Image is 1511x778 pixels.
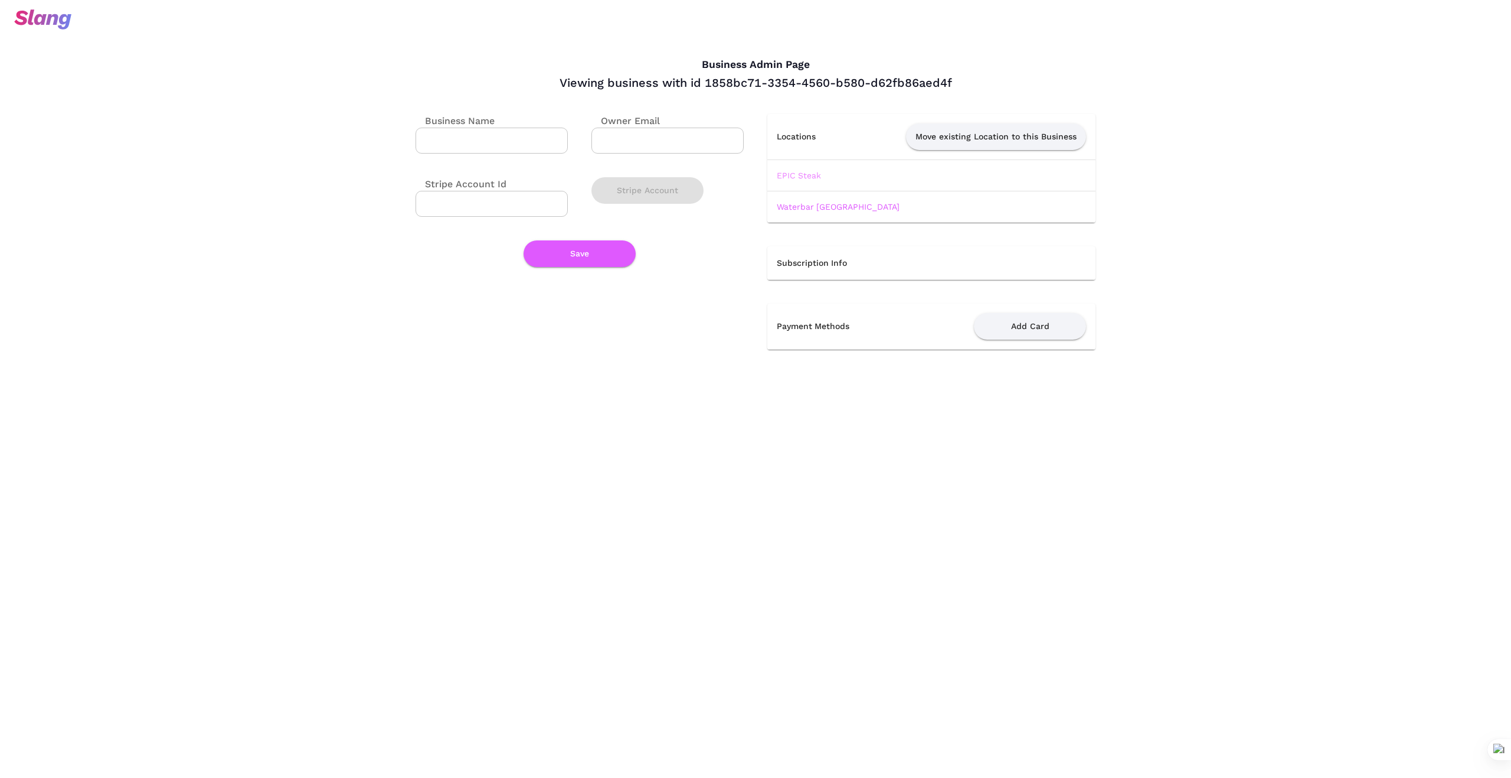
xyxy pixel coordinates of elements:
[524,240,636,267] button: Save
[974,313,1086,340] button: Add Card
[416,75,1095,90] div: Viewing business with id 1858bc71-3354-4560-b580-d62fb86aed4f
[777,202,900,211] a: Waterbar [GEOGRAPHIC_DATA]
[591,185,704,194] a: Stripe Account
[767,114,841,160] th: Locations
[777,171,821,180] a: EPIC Steak
[767,304,902,350] th: Payment Methods
[767,246,1095,280] th: Subscription Info
[974,321,1086,330] a: Add Card
[14,9,71,30] img: svg+xml;base64,PHN2ZyB3aWR0aD0iOTciIGhlaWdodD0iMzQiIHZpZXdCb3g9IjAgMCA5NyAzNCIgZmlsbD0ibm9uZSIgeG...
[416,58,1095,71] h4: Business Admin Page
[416,114,495,128] label: Business Name
[906,123,1086,150] button: Move existing Location to this Business
[591,114,660,128] label: Owner Email
[416,177,506,191] label: Stripe Account Id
